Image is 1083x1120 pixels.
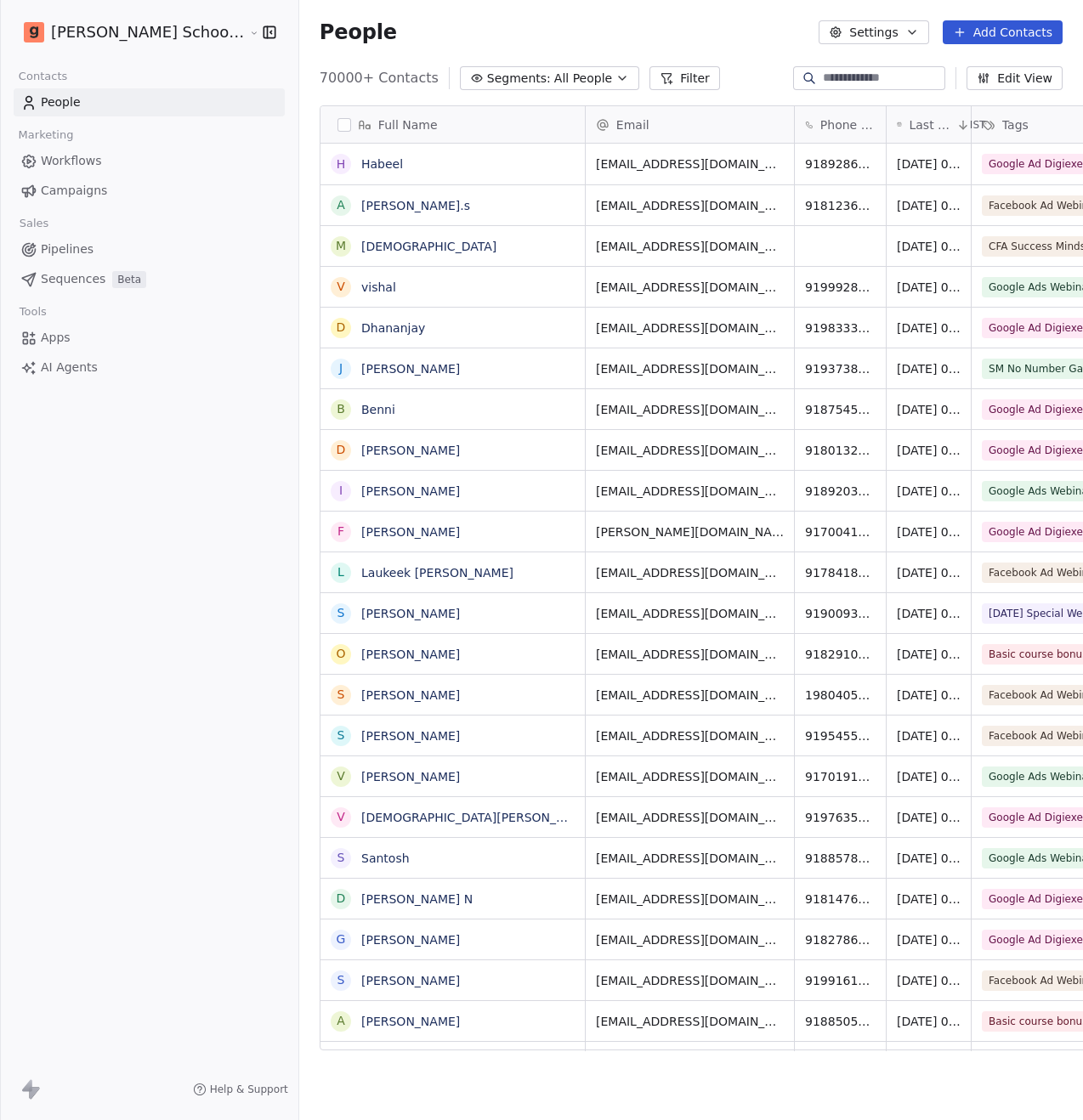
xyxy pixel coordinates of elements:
[11,122,81,148] span: Marketing
[596,156,784,173] span: [EMAIL_ADDRESS][DOMAIN_NAME]
[14,354,285,382] a: AI Agents
[361,403,395,416] a: Benni
[805,401,876,418] span: 918754567270
[805,483,876,500] span: 918920309754
[897,646,961,663] span: [DATE] 08:43 PM
[820,116,876,133] span: Phone Number
[596,564,784,581] span: [EMAIL_ADDRESS][DOMAIN_NAME]
[378,116,438,133] span: Full Name
[897,156,961,173] span: [DATE] 08:43 PM
[361,199,470,212] a: [PERSON_NAME].s
[909,116,952,133] span: Last Activity Date
[897,564,961,581] span: [DATE] 08:43 PM
[887,106,971,143] div: Last Activity DateIST
[596,197,784,214] span: [EMAIL_ADDRESS][DOMAIN_NAME]
[596,238,784,255] span: [EMAIL_ADDRESS][DOMAIN_NAME]
[41,93,81,111] span: People
[596,523,784,540] span: [PERSON_NAME][DOMAIN_NAME][EMAIL_ADDRESS][DOMAIN_NAME]
[361,566,513,580] a: Laukeek [PERSON_NAME]
[586,106,794,143] div: Email
[337,767,345,785] div: V
[616,116,649,133] span: Email
[320,68,439,88] span: 70000+ Contacts
[361,688,460,702] a: [PERSON_NAME]
[805,605,876,622] span: 919009333146
[336,441,345,459] div: D
[361,321,425,335] a: Dhananjay
[805,809,876,826] span: 919763530451
[487,70,551,88] span: Segments:
[336,237,346,255] div: M
[596,320,784,337] span: [EMAIL_ADDRESS][DOMAIN_NAME]
[897,727,961,744] span: [DATE] 08:43 PM
[897,523,961,540] span: [DATE] 08:43 PM
[337,156,346,173] div: H
[897,360,961,377] span: [DATE] 08:43 PM
[361,851,410,865] a: Santosh
[805,360,876,377] span: 919373803015
[596,483,784,500] span: [EMAIL_ADDRESS][DOMAIN_NAME]
[361,484,460,498] a: [PERSON_NAME]
[897,279,961,296] span: [DATE] 08:43 PM
[596,768,784,785] span: [EMAIL_ADDRESS][DOMAIN_NAME]
[805,646,876,663] span: 918291088178
[361,770,460,783] a: [PERSON_NAME]
[596,442,784,459] span: [EMAIL_ADDRESS][DOMAIN_NAME]
[897,850,961,867] span: [DATE] 08:43 PM
[596,605,784,622] span: [EMAIL_ADDRESS][DOMAIN_NAME]
[210,1083,288,1096] span: Help & Support
[897,605,961,622] span: [DATE] 08:43 PM
[12,299,54,325] span: Tools
[897,891,961,908] span: [DATE] 08:43 PM
[337,400,345,418] div: B
[337,686,344,704] div: S
[361,974,460,987] a: [PERSON_NAME]
[337,727,344,744] div: S
[805,197,876,214] span: 918123657729
[897,1013,961,1030] span: [DATE] 08:43 PM
[596,809,784,826] span: [EMAIL_ADDRESS][DOMAIN_NAME]
[596,727,784,744] span: [EMAIL_ADDRESS][DOMAIN_NAME]
[795,106,886,143] div: Phone Number
[897,972,961,989] span: [DATE] 08:43 PM
[897,238,961,255] span: [DATE] 08:43 PM
[554,70,612,88] span: All People
[337,278,345,296] div: v
[361,157,403,171] a: Habeel
[361,648,460,661] a: [PERSON_NAME]
[51,21,245,43] span: [PERSON_NAME] School of Finance LLP
[897,809,961,826] span: [DATE] 08:43 PM
[112,271,146,288] span: Beta
[339,359,343,377] div: J
[14,235,285,263] a: Pipelines
[596,360,784,377] span: [EMAIL_ADDRESS][DOMAIN_NAME]
[320,144,586,1051] div: grid
[805,442,876,459] span: 918013240816
[596,401,784,418] span: [EMAIL_ADDRESS][DOMAIN_NAME]
[596,972,784,989] span: [EMAIL_ADDRESS][DOMAIN_NAME]
[361,811,595,824] a: [DEMOGRAPHIC_DATA][PERSON_NAME]
[41,270,105,288] span: Sequences
[361,280,396,294] a: vishal
[193,1083,288,1096] a: Help & Support
[41,182,107,200] span: Campaigns
[14,177,285,205] a: Campaigns
[897,768,961,785] span: [DATE] 08:43 PM
[361,607,460,620] a: [PERSON_NAME]
[596,1013,784,1030] span: [EMAIL_ADDRESS][DOMAIN_NAME]
[1002,116,1029,133] span: Tags
[805,320,876,337] span: 919833345556
[805,972,876,989] span: 919916171343
[361,240,496,253] a: [DEMOGRAPHIC_DATA]
[943,20,1063,44] button: Add Contacts
[805,687,876,704] span: 19804052314
[967,66,1063,90] button: Edit View
[24,22,44,42] img: Goela%20School%20Logos%20(4).png
[897,320,961,337] span: [DATE] 08:43 PM
[361,362,460,376] a: [PERSON_NAME]
[805,564,876,581] span: 917841847991
[596,279,784,296] span: [EMAIL_ADDRESS][DOMAIN_NAME]
[20,18,236,47] button: [PERSON_NAME] School of Finance LLP
[361,525,460,539] a: [PERSON_NAME]
[897,442,961,459] span: [DATE] 08:43 PM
